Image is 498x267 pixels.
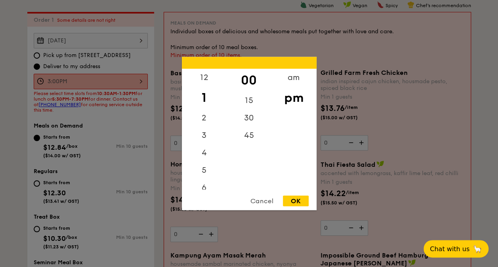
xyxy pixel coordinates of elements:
button: Chat with us🦙 [424,240,488,257]
div: 6 [182,179,227,196]
div: OK [283,196,309,206]
div: 2 [182,109,227,127]
div: Cancel [242,196,281,206]
div: 00 [227,69,271,92]
span: 🦙 [473,244,482,254]
div: 4 [182,144,227,162]
div: 3 [182,127,227,144]
div: 1 [182,86,227,109]
div: 30 [227,109,271,127]
div: 45 [227,127,271,144]
div: 5 [182,162,227,179]
span: Chat with us [430,245,469,253]
div: pm [271,86,316,109]
div: 15 [227,92,271,109]
div: am [271,69,316,86]
div: 12 [182,69,227,86]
